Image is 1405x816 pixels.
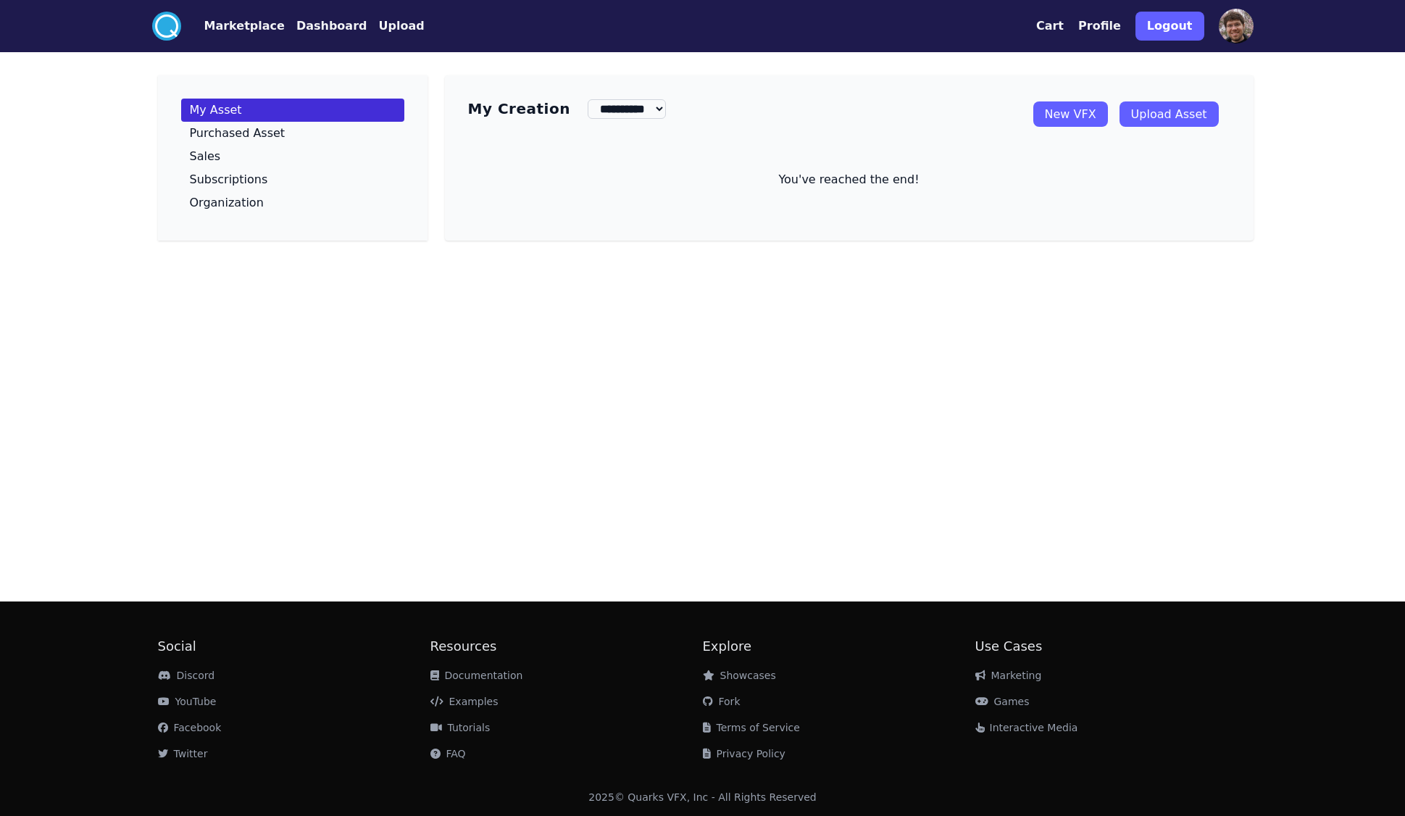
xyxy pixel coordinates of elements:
[1135,12,1204,41] button: Logout
[430,722,491,733] a: Tutorials
[975,696,1030,707] a: Games
[204,17,285,35] button: Marketplace
[296,17,367,35] button: Dashboard
[703,748,785,759] a: Privacy Policy
[588,790,817,804] div: 2025 © Quarks VFX, Inc - All Rights Reserved
[430,636,703,657] h2: Resources
[468,171,1230,188] p: You've reached the end!
[468,99,570,119] h3: My Creation
[1219,9,1254,43] img: profile
[975,636,1248,657] h2: Use Cases
[1033,101,1108,127] a: New VFX
[181,145,404,168] a: Sales
[181,168,404,191] a: Subscriptions
[181,191,404,215] a: Organization
[430,696,499,707] a: Examples
[158,722,222,733] a: Facebook
[190,128,285,139] p: Purchased Asset
[430,670,523,681] a: Documentation
[1120,101,1219,127] a: Upload Asset
[703,696,741,707] a: Fork
[190,151,221,162] p: Sales
[703,670,776,681] a: Showcases
[190,104,242,116] p: My Asset
[158,696,217,707] a: YouTube
[703,636,975,657] h2: Explore
[430,748,466,759] a: FAQ
[158,670,215,681] a: Discord
[378,17,424,35] button: Upload
[181,122,404,145] a: Purchased Asset
[975,722,1078,733] a: Interactive Media
[190,197,264,209] p: Organization
[158,636,430,657] h2: Social
[1078,17,1121,35] button: Profile
[975,670,1042,681] a: Marketing
[181,17,285,35] a: Marketplace
[181,99,404,122] a: My Asset
[158,748,208,759] a: Twitter
[1036,17,1064,35] button: Cart
[367,17,424,35] a: Upload
[1135,6,1204,46] a: Logout
[190,174,268,186] p: Subscriptions
[703,722,800,733] a: Terms of Service
[285,17,367,35] a: Dashboard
